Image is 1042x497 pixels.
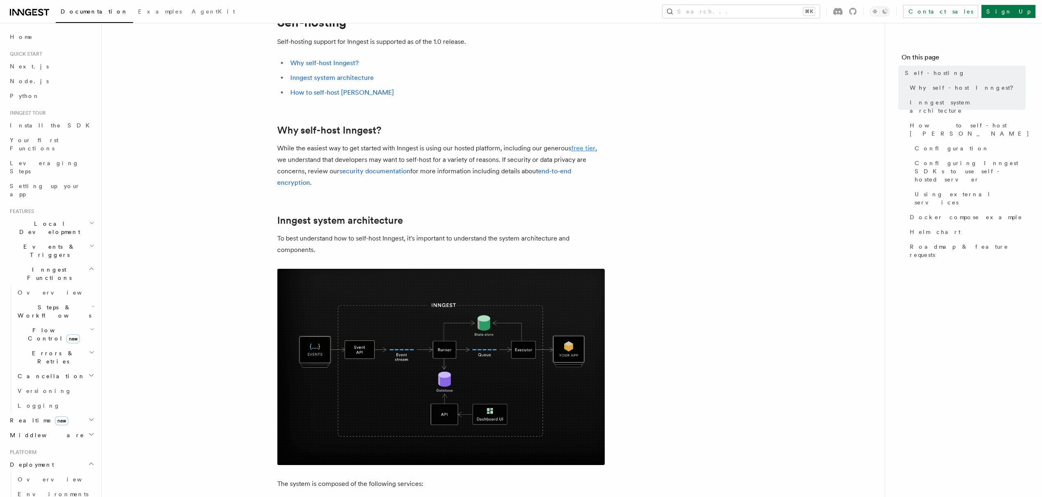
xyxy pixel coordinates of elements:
span: Overview [18,476,102,483]
span: Deployment [7,461,54,469]
h4: On this page [902,52,1026,66]
span: Errors & Retries [14,349,89,365]
span: Setting up your app [10,183,80,197]
p: Self-hosting support for Inngest is supported as of the 1.0 release. [277,36,605,48]
a: Home [7,30,96,44]
span: Examples [138,8,182,15]
a: Your first Functions [7,133,96,156]
a: Contact sales [903,5,978,18]
a: security documentation [339,167,410,175]
span: Inngest tour [7,110,46,116]
span: new [55,416,68,425]
a: AgentKit [187,2,240,22]
span: Overview [18,289,102,296]
span: Python [10,93,40,99]
span: Using external services [915,190,1026,207]
a: How to self-host [PERSON_NAME] [290,89,394,96]
div: Inngest Functions [7,285,96,413]
p: The system is composed of the following services: [277,478,605,490]
span: Docker compose example [910,213,1022,221]
span: Quick start [7,51,42,57]
span: Inngest system architecture [910,98,1026,115]
span: Home [10,33,33,41]
span: Cancellation [14,372,85,380]
a: Why self-host Inngest? [906,80,1026,95]
span: Leveraging Steps [10,160,79,175]
span: Logging [18,402,60,409]
a: Python [7,89,96,103]
span: Self-hosting [905,69,965,77]
button: Inngest Functions [7,262,96,285]
span: Flow Control [14,326,90,343]
a: How to self-host [PERSON_NAME] [906,118,1026,141]
button: Cancellation [14,369,96,384]
a: Helm chart [906,225,1026,239]
button: Local Development [7,216,96,239]
a: Setting up your app [7,179,96,202]
span: Events & Triggers [7,243,89,259]
a: Why self-host Inngest? [277,125,381,136]
button: Realtimenew [7,413,96,428]
a: Documentation [56,2,133,23]
span: Your first Functions [10,137,59,152]
span: Versioning [18,388,72,394]
kbd: ⌘K [803,7,815,16]
a: Configuration [911,141,1026,156]
a: Docker compose example [906,210,1026,225]
a: Inngest system architecture [906,95,1026,118]
button: Middleware [7,428,96,443]
span: Realtime [7,416,68,424]
button: Toggle dark mode [870,7,890,16]
a: Versioning [14,384,96,398]
a: Why self-host Inngest? [290,59,359,67]
a: Examples [133,2,187,22]
span: Inngest Functions [7,266,88,282]
span: Local Development [7,220,89,236]
a: Using external services [911,187,1026,210]
img: Inngest system architecture diagram [277,269,605,465]
span: Install the SDK [10,122,95,129]
span: Why self-host Inngest? [910,84,1019,92]
span: How to self-host [PERSON_NAME] [910,121,1030,138]
a: Roadmap & feature requests [906,239,1026,262]
button: Deployment [7,457,96,472]
button: Errors & Retries [14,346,96,369]
button: Events & Triggers [7,239,96,262]
a: Node.js [7,74,96,89]
span: Middleware [7,431,84,439]
span: Platform [7,449,37,456]
button: Steps & Workflows [14,300,96,323]
a: Overview [14,472,96,487]
span: Configuring Inngest SDKs to use self-hosted server [915,159,1026,184]
a: free tier [571,144,595,152]
a: Inngest system architecture [277,215,403,226]
a: Leveraging Steps [7,156,96,179]
span: Node.js [10,78,49,84]
span: Helm chart [910,228,961,236]
span: Configuration [915,144,989,152]
a: Install the SDK [7,118,96,133]
span: Next.js [10,63,49,70]
span: AgentKit [192,8,235,15]
a: Logging [14,398,96,413]
a: Configuring Inngest SDKs to use self-hosted server [911,156,1026,187]
span: Documentation [61,8,128,15]
span: Roadmap & feature requests [910,243,1026,259]
a: Sign Up [981,5,1035,18]
p: To best understand how to self-host Inngest, it's important to understand the system architecture... [277,233,605,256]
span: Features [7,208,34,215]
span: new [66,334,80,343]
button: Flow Controlnew [14,323,96,346]
a: Self-hosting [902,66,1026,80]
a: Next.js [7,59,96,74]
a: Overview [14,285,96,300]
span: Steps & Workflows [14,303,91,320]
a: Inngest system architecture [290,74,374,82]
button: Search...⌘K [662,5,820,18]
p: While the easiest way to get started with Inngest is using our hosted platform, including our gen... [277,143,605,188]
